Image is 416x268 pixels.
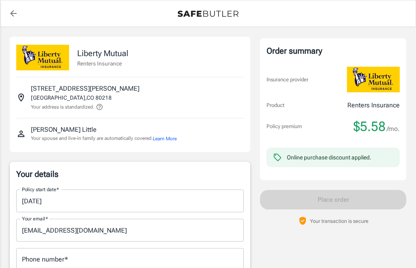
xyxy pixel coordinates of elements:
[22,186,59,193] label: Policy start date
[31,135,177,142] p: Your spouse and live-in family are automatically covered.
[31,84,139,94] p: [STREET_ADDRESS][PERSON_NAME]
[353,118,386,135] span: $5.58
[77,47,128,59] p: Liberty Mutual
[31,94,112,102] p: [GEOGRAPHIC_DATA] , CO 80218
[266,76,308,84] p: Insurance provider
[387,123,400,135] span: /mo.
[266,101,284,109] p: Product
[16,93,26,102] svg: Insured address
[16,219,244,242] input: Enter email
[347,67,400,92] img: Liberty Mutual
[22,215,48,222] label: Your email
[31,103,94,111] p: Your address is standardized.
[16,45,69,70] img: Liberty Mutual
[5,5,22,22] a: back to quotes
[287,153,371,161] div: Online purchase discount applied.
[266,45,400,57] div: Order summary
[16,190,238,212] input: Choose date, selected date is Sep 20, 2025
[266,122,302,131] p: Policy premium
[347,100,400,110] p: Renters Insurance
[178,11,238,17] img: Back to quotes
[153,135,177,142] button: Learn More
[16,129,26,139] svg: Insured person
[16,168,244,180] p: Your details
[31,125,97,135] p: [PERSON_NAME] Little
[77,59,128,68] p: Renters Insurance
[310,217,368,225] p: Your transaction is secure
